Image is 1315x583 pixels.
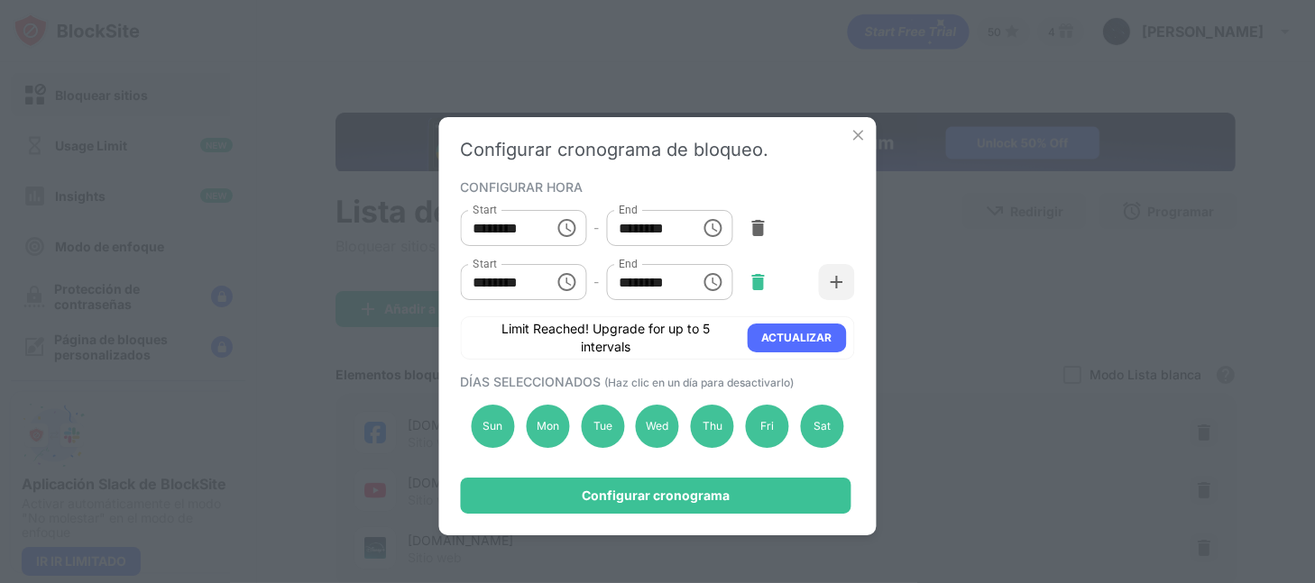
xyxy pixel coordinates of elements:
button: Choose time, selected time is 1:00 PM [694,264,731,300]
label: End [619,202,638,217]
div: Sat [800,405,843,448]
div: CONFIGURAR HORA [461,179,851,194]
div: - [593,272,599,292]
img: x-button.svg [850,126,868,144]
div: Sun [472,405,515,448]
label: End [619,256,638,271]
div: ACTUALIZAR [762,329,832,347]
div: Limit Reached! Upgrade for up to 5 intervals [476,320,737,356]
label: Start [474,202,497,217]
div: Mon [526,405,569,448]
div: - [593,218,599,238]
button: Choose time, selected time is 3:00 PM [548,210,584,246]
div: Configurar cronograma de bloqueo. [461,139,855,160]
button: Choose time, selected time is 5:00 PM [694,210,731,246]
div: Fri [746,405,789,448]
div: Thu [691,405,734,448]
div: Tue [581,405,624,448]
div: DÍAS SELECCIONADOS [461,374,851,389]
span: (Haz clic en un día para desactivarlo) [605,376,795,389]
div: Wed [636,405,679,448]
label: Start [474,256,497,271]
div: Configurar cronograma [582,488,730,503]
button: Choose time, selected time is 10:00 AM [548,264,584,300]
